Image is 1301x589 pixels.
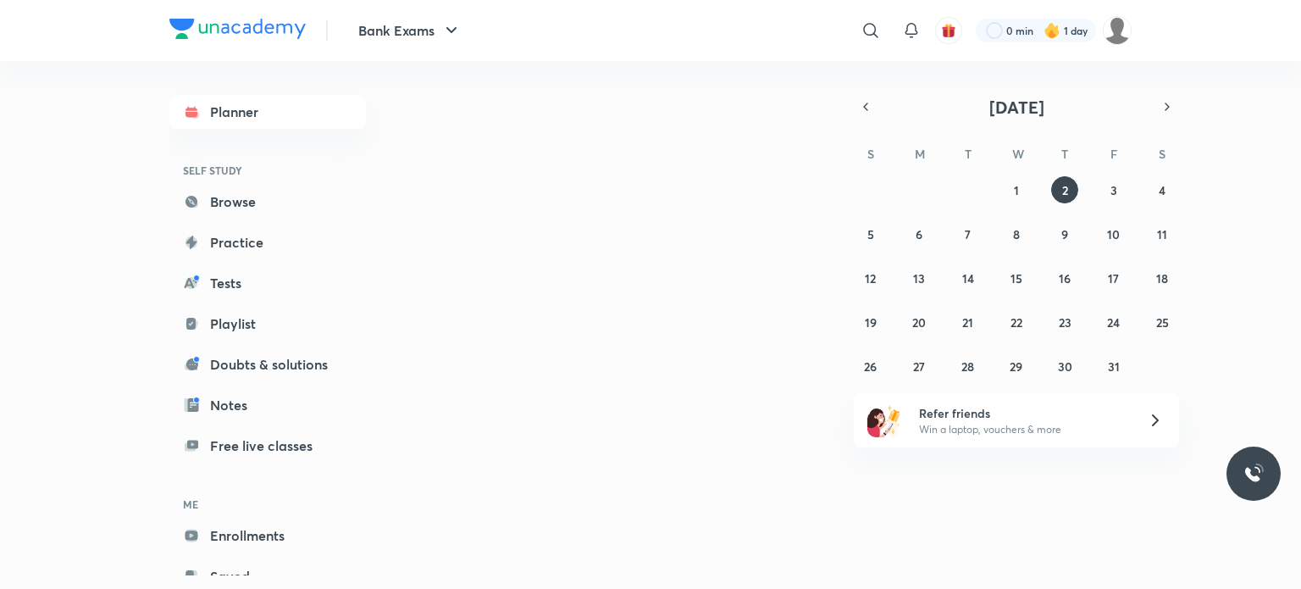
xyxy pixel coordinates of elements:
[1156,270,1168,286] abbr: October 18, 2025
[867,403,901,437] img: referral
[1159,146,1165,162] abbr: Saturday
[867,146,874,162] abbr: Sunday
[1058,358,1072,375] abbr: October 30, 2025
[857,264,884,292] button: October 12, 2025
[919,422,1127,437] p: Win a laptop, vouchers & more
[905,220,933,247] button: October 6, 2025
[877,95,1155,119] button: [DATE]
[857,308,884,336] button: October 19, 2025
[913,270,925,286] abbr: October 13, 2025
[905,353,933,380] button: October 27, 2025
[169,19,306,39] img: Company Logo
[989,96,1044,119] span: [DATE]
[1003,176,1030,203] button: October 1, 2025
[1110,182,1117,198] abbr: October 3, 2025
[1100,308,1127,336] button: October 24, 2025
[348,14,472,47] button: Bank Exams
[1051,176,1078,203] button: October 2, 2025
[1157,226,1167,242] abbr: October 11, 2025
[1149,308,1176,336] button: October 25, 2025
[919,404,1127,422] h6: Refer friends
[955,264,982,292] button: October 14, 2025
[1003,220,1030,247] button: October 8, 2025
[1051,353,1078,380] button: October 30, 2025
[912,314,926,331] abbr: October 20, 2025
[965,146,972,162] abbr: Tuesday
[1013,226,1020,242] abbr: October 8, 2025
[1061,146,1068,162] abbr: Thursday
[905,264,933,292] button: October 13, 2025
[1003,353,1030,380] button: October 29, 2025
[1107,314,1120,331] abbr: October 24, 2025
[1243,464,1264,484] img: ttu
[169,307,366,341] a: Playlist
[935,17,962,44] button: avatar
[169,347,366,381] a: Doubts & solutions
[965,226,971,242] abbr: October 7, 2025
[1100,220,1127,247] button: October 10, 2025
[864,358,877,375] abbr: October 26, 2025
[1014,182,1019,198] abbr: October 1, 2025
[865,270,876,286] abbr: October 12, 2025
[1149,176,1176,203] button: October 4, 2025
[1062,182,1068,198] abbr: October 2, 2025
[1149,220,1176,247] button: October 11, 2025
[1159,182,1165,198] abbr: October 4, 2025
[1059,314,1071,331] abbr: October 23, 2025
[1108,270,1119,286] abbr: October 17, 2025
[1012,146,1024,162] abbr: Wednesday
[1156,314,1169,331] abbr: October 25, 2025
[1100,264,1127,292] button: October 17, 2025
[1110,146,1117,162] abbr: Friday
[955,353,982,380] button: October 28, 2025
[169,185,366,219] a: Browse
[867,226,874,242] abbr: October 5, 2025
[1003,264,1030,292] button: October 15, 2025
[1149,264,1176,292] button: October 18, 2025
[905,308,933,336] button: October 20, 2025
[169,519,366,553] a: Enrollments
[941,23,956,38] img: avatar
[1010,314,1022,331] abbr: October 22, 2025
[916,226,922,242] abbr: October 6, 2025
[1100,176,1127,203] button: October 3, 2025
[1061,226,1068,242] abbr: October 9, 2025
[169,388,366,422] a: Notes
[1103,16,1132,45] img: lalit
[913,358,925,375] abbr: October 27, 2025
[857,353,884,380] button: October 26, 2025
[1051,220,1078,247] button: October 9, 2025
[1010,270,1022,286] abbr: October 15, 2025
[962,270,974,286] abbr: October 14, 2025
[169,266,366,300] a: Tests
[1059,270,1071,286] abbr: October 16, 2025
[955,308,982,336] button: October 21, 2025
[1044,22,1060,39] img: streak
[169,429,366,463] a: Free live classes
[1107,226,1120,242] abbr: October 10, 2025
[169,95,366,129] a: Planner
[961,358,974,375] abbr: October 28, 2025
[1003,308,1030,336] button: October 22, 2025
[169,156,366,185] h6: SELF STUDY
[857,220,884,247] button: October 5, 2025
[955,220,982,247] button: October 7, 2025
[865,314,877,331] abbr: October 19, 2025
[1010,358,1022,375] abbr: October 29, 2025
[962,314,973,331] abbr: October 21, 2025
[1051,264,1078,292] button: October 16, 2025
[1100,353,1127,380] button: October 31, 2025
[169,19,306,43] a: Company Logo
[169,225,366,259] a: Practice
[915,146,925,162] abbr: Monday
[169,490,366,519] h6: ME
[1051,308,1078,336] button: October 23, 2025
[1108,358,1120,375] abbr: October 31, 2025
